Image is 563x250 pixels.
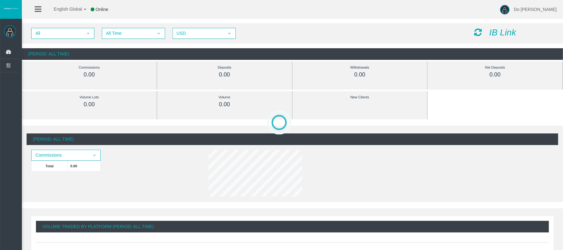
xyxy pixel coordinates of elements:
div: Withdrawals [307,64,413,71]
span: English Global [46,7,82,12]
span: Do [PERSON_NAME] [514,7,557,12]
div: (Period: All Time) [27,133,558,145]
div: 0.00 [442,71,548,78]
span: USD [173,29,224,38]
div: Commissions [36,64,143,71]
span: select [227,31,232,36]
div: Net Deposits [442,64,548,71]
span: select [86,31,91,36]
i: IB Link [489,28,516,37]
div: Volume Traded By Platform (Period: All Time) [36,221,549,232]
td: 0.00 [68,161,100,171]
div: 0.00 [171,71,278,78]
div: 0.00 [307,71,413,78]
div: Volume [171,94,278,101]
span: select [156,31,161,36]
span: Commissions [32,150,89,160]
div: 0.00 [36,71,143,78]
i: Reload Dashboard [475,28,482,37]
span: All Time [103,29,153,38]
span: Online [96,7,108,12]
div: (Period: All Time) [22,48,563,60]
span: select [92,153,97,158]
span: All [32,29,83,38]
div: Volume Lots [36,94,143,101]
div: 0.00 [36,101,143,108]
div: Deposits [171,64,278,71]
td: Total [32,161,68,171]
div: New Clients [307,94,413,101]
div: 0.00 [171,101,278,108]
img: user-image [500,5,510,14]
img: logo.svg [3,7,19,10]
